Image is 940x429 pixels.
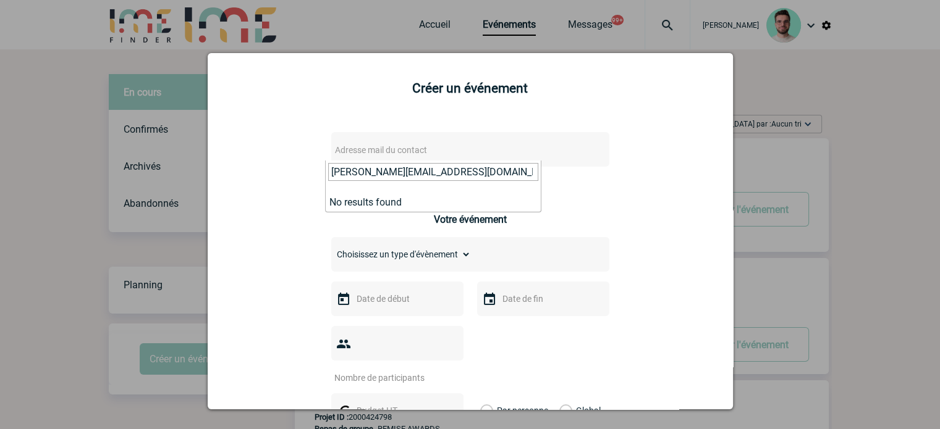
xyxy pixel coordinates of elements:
[559,393,567,428] label: Global
[354,291,439,307] input: Date de début
[326,193,541,212] li: No results found
[223,81,718,96] h2: Créer un événement
[331,370,447,386] input: Nombre de participants
[335,145,427,155] span: Adresse mail du contact
[499,291,585,307] input: Date de fin
[480,393,494,428] label: Par personne
[434,214,507,225] h3: Votre événement
[354,402,439,419] input: Budget HT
